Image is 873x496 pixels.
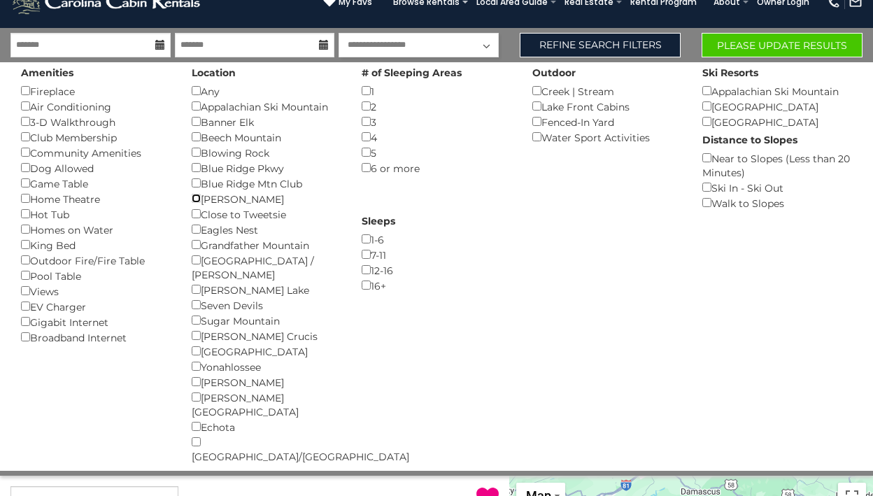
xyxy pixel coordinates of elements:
label: Ski Resorts [702,66,758,80]
div: Club Membership [21,129,171,145]
div: [GEOGRAPHIC_DATA]/[GEOGRAPHIC_DATA] [192,434,341,464]
label: Distance to Slopes [702,133,797,147]
div: Ski In - Ski Out [702,180,852,195]
div: Appalachian Ski Mountain [192,99,341,114]
div: Walk to Slopes [702,195,852,211]
div: Banner Elk [192,114,341,129]
div: [GEOGRAPHIC_DATA] / [PERSON_NAME] [192,253,341,282]
div: Views [21,283,171,299]
div: [GEOGRAPHIC_DATA] [702,114,852,129]
div: Lake Front Cabins [532,99,682,114]
div: 4 [362,129,511,145]
label: Outdoor [532,66,576,80]
div: Sugar Mountain [192,313,341,328]
div: [PERSON_NAME] [192,374,341,390]
div: [GEOGRAPHIC_DATA] [192,343,341,359]
div: Gigabit Internet [21,314,171,330]
div: [PERSON_NAME][GEOGRAPHIC_DATA] [192,390,341,419]
div: [PERSON_NAME] [192,191,341,206]
div: 1 [362,83,511,99]
div: Home Theatre [21,191,171,206]
div: Pool Table [21,268,171,283]
div: [PERSON_NAME] Crucis [192,328,341,343]
div: Hot Tub [21,206,171,222]
div: Appalachian Ski Mountain [702,83,852,99]
div: 1-6 [362,232,511,247]
div: Blowing Rock [192,145,341,160]
div: Close to Tweetsie [192,206,341,222]
label: Amenities [21,66,73,80]
div: 2 [362,99,511,114]
div: EV Charger [21,299,171,314]
div: 7-11 [362,247,511,262]
div: 5 [362,145,511,160]
div: [PERSON_NAME] Lake [192,282,341,297]
a: Refine Search Filters [520,33,681,57]
div: 12-16 [362,262,511,278]
div: Dog Allowed [21,160,171,176]
div: Blue Ridge Mtn Club [192,176,341,191]
label: Location [192,66,236,80]
div: Outdoor Fire/Fire Table [21,253,171,268]
div: 16+ [362,278,511,293]
div: Yonahlossee [192,359,341,374]
div: Eagles Nest [192,222,341,237]
div: King Bed [21,237,171,253]
div: Homes on Water [21,222,171,237]
div: Blue Ridge Pkwy [192,160,341,176]
div: Game Table [21,176,171,191]
div: Air Conditioning [21,99,171,114]
div: Fenced-In Yard [532,114,682,129]
label: Sleeps [362,214,395,228]
div: Broadband Internet [21,330,171,345]
div: Echota [192,419,341,434]
button: Please Update Results [702,33,863,57]
div: Grandfather Mountain [192,237,341,253]
div: Water Sport Activities [532,129,682,145]
div: Beech Mountain [192,129,341,145]
div: Creek | Stream [532,83,682,99]
div: Fireplace [21,83,171,99]
div: Near to Slopes (Less than 20 Minutes) [702,150,852,180]
div: 3 [362,114,511,129]
div: [GEOGRAPHIC_DATA] [702,99,852,114]
div: Any [192,83,341,99]
label: # of Sleeping Areas [362,66,462,80]
div: 6 or more [362,160,511,176]
div: Community Amenities [21,145,171,160]
div: 3-D Walkthrough [21,114,171,129]
div: Seven Devils [192,297,341,313]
